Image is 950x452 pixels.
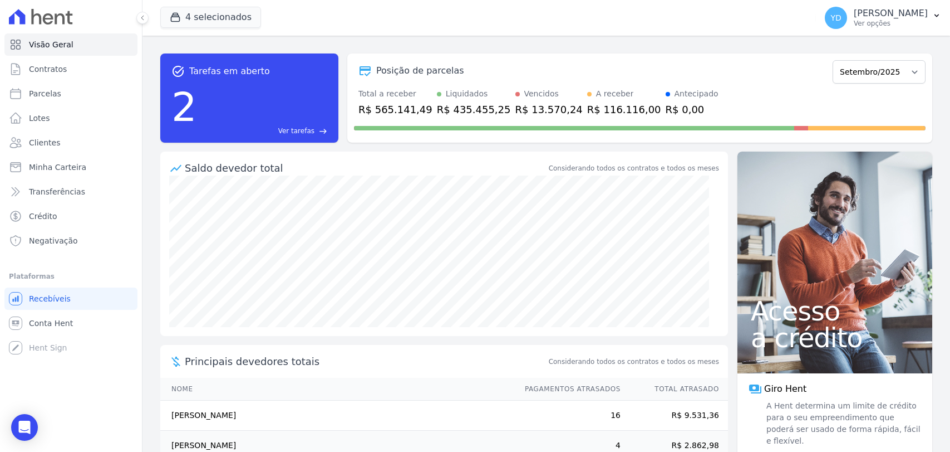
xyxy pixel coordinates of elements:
[160,401,514,431] td: [PERSON_NAME]
[189,65,270,78] span: Tarefas em aberto
[29,211,57,222] span: Crédito
[751,324,919,351] span: a crédito
[185,354,547,369] span: Principais devedores totais
[596,88,634,100] div: A receber
[4,205,137,227] a: Crédito
[4,107,137,129] a: Lotes
[675,88,718,100] div: Antecipado
[854,8,928,19] p: [PERSON_NAME]
[4,82,137,105] a: Parcelas
[278,126,314,136] span: Ver tarefas
[160,7,261,28] button: 4 selecionados
[358,88,432,100] div: Total a receber
[29,113,50,124] span: Lotes
[9,270,133,283] div: Plataformas
[29,88,61,99] span: Parcelas
[29,318,73,329] span: Conta Hent
[549,163,719,173] div: Considerando todos os contratos e todos os meses
[751,298,919,324] span: Acesso
[666,102,718,117] div: R$ 0,00
[514,401,621,431] td: 16
[185,161,547,176] div: Saldo devedor total
[549,357,719,367] span: Considerando todos os contratos e todos os meses
[621,401,728,431] td: R$ 9.531,36
[4,288,137,310] a: Recebíveis
[171,65,185,78] span: task_alt
[29,64,67,75] span: Contratos
[621,378,728,401] th: Total Atrasado
[171,78,197,136] div: 2
[29,293,71,304] span: Recebíveis
[4,230,137,252] a: Negativação
[4,312,137,334] a: Conta Hent
[11,414,38,441] div: Open Intercom Messenger
[830,14,841,22] span: YD
[764,400,921,447] span: A Hent determina um limite de crédito para o seu empreendimento que poderá ser usado de forma ráp...
[587,102,661,117] div: R$ 116.116,00
[319,127,327,135] span: east
[4,181,137,203] a: Transferências
[524,88,559,100] div: Vencidos
[376,64,464,77] div: Posição de parcelas
[29,235,78,246] span: Negativação
[4,132,137,154] a: Clientes
[4,33,137,56] a: Visão Geral
[29,186,85,197] span: Transferências
[515,102,583,117] div: R$ 13.570,24
[816,2,950,33] button: YD [PERSON_NAME] Ver opções
[29,39,73,50] span: Visão Geral
[29,137,60,148] span: Clientes
[446,88,488,100] div: Liquidados
[4,156,137,178] a: Minha Carteira
[4,58,137,80] a: Contratos
[854,19,928,28] p: Ver opções
[160,378,514,401] th: Nome
[358,102,432,117] div: R$ 565.141,49
[514,378,621,401] th: Pagamentos Atrasados
[201,126,327,136] a: Ver tarefas east
[29,162,86,173] span: Minha Carteira
[437,102,511,117] div: R$ 435.455,25
[764,382,806,396] span: Giro Hent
